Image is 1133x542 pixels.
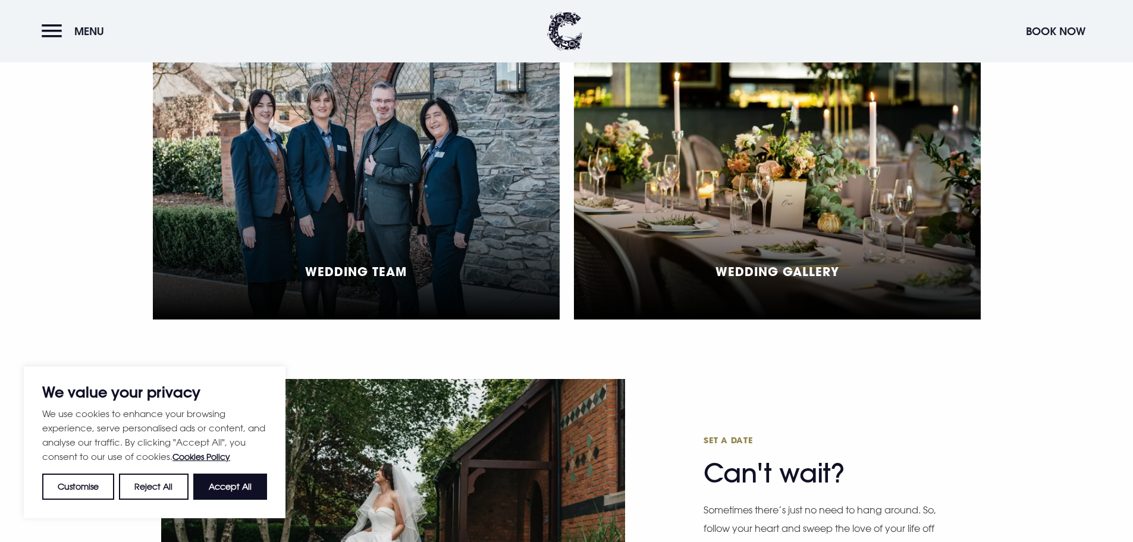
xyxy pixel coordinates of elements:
[172,452,230,462] a: Cookies Policy
[193,474,267,500] button: Accept All
[153,54,560,319] a: Wedding Team
[42,406,267,464] p: We use cookies to enhance your browsing experience, serve personalised ads or content, and analys...
[1020,18,1091,44] button: Book Now
[24,366,285,518] div: We value your privacy
[42,385,267,399] p: We value your privacy
[704,434,936,489] h2: Can't wait?
[42,18,110,44] button: Menu
[119,474,188,500] button: Reject All
[74,24,104,38] span: Menu
[715,264,839,278] h5: Wedding Gallery
[704,434,936,446] span: Set a date
[574,54,981,319] a: Wedding Gallery
[42,474,114,500] button: Customise
[305,264,407,278] h5: Wedding Team
[547,12,583,51] img: Clandeboye Lodge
